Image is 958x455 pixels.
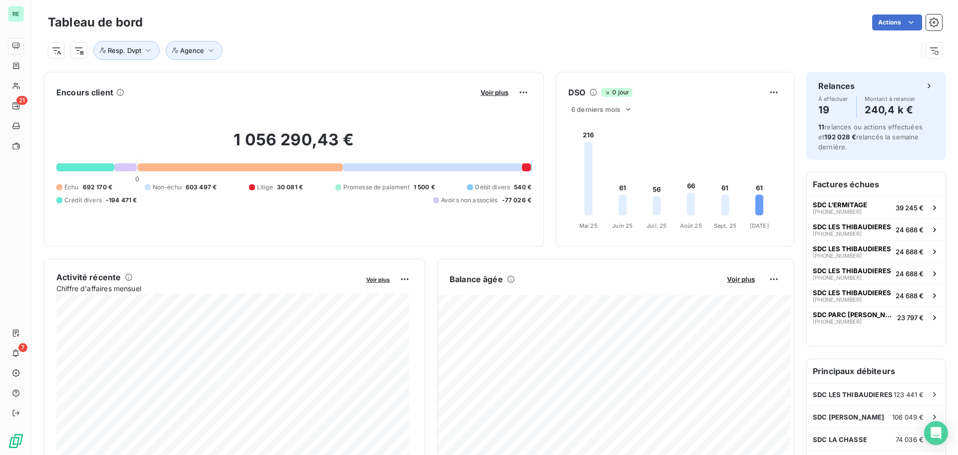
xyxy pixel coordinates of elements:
[813,201,867,209] span: SDC L'ERMITAGE
[153,183,182,192] span: Non-échu
[647,222,667,229] tspan: Juil. 25
[48,13,143,31] h3: Tableau de bord
[813,223,891,231] span: SDC LES THIBAUDIERES
[16,96,27,105] span: 21
[612,222,633,229] tspan: Juin 25
[807,306,946,328] button: SDC PARC [PERSON_NAME][PHONE_NUMBER]23 797 €
[108,46,141,54] span: Resp. Dvpt
[180,46,204,54] span: Agence
[807,262,946,284] button: SDC LES THIBAUDIERES[PHONE_NUMBER]24 688 €
[8,6,24,22] div: RE
[366,276,390,283] span: Voir plus
[186,183,217,192] span: 603 497 €
[579,222,598,229] tspan: Mai 25
[135,175,139,183] span: 0
[813,391,893,399] span: SDC LES THIBAUDIERES
[83,183,112,192] span: 692 170 €
[818,102,848,118] h4: 19
[813,436,867,444] span: SDC LA CHASSE
[724,275,758,284] button: Voir plus
[813,253,862,259] span: [PHONE_NUMBER]
[56,86,113,98] h6: Encours client
[514,183,531,192] span: 540 €
[807,359,946,383] h6: Principaux débiteurs
[277,183,303,192] span: 30 081 €
[502,196,531,205] span: -77 026 €
[818,96,848,102] span: À effectuer
[896,226,924,234] span: 24 688 €
[64,196,102,205] span: Crédit divers
[924,421,948,445] div: Open Intercom Messenger
[892,413,924,421] span: 106 049 €
[56,130,531,160] h2: 1 056 290,43 €
[714,222,736,229] tspan: Sept. 25
[818,123,824,131] span: 11
[896,436,924,444] span: 74 036 €
[441,196,498,205] span: Avoirs non associés
[813,413,885,421] span: SDC [PERSON_NAME]
[106,196,137,205] span: -194 471 €
[896,248,924,256] span: 24 688 €
[818,123,923,151] span: relances ou actions effectuées et relancés la semaine dernière.
[865,102,916,118] h4: 240,4 k €
[571,105,620,113] span: 6 derniers mois
[257,183,273,192] span: Litige
[813,297,862,303] span: [PHONE_NUMBER]
[813,289,891,297] span: SDC LES THIBAUDIERES
[363,275,393,284] button: Voir plus
[813,209,862,215] span: [PHONE_NUMBER]
[824,133,856,141] span: 192 028 €
[64,183,79,192] span: Échu
[750,222,769,229] tspan: [DATE]
[727,275,755,283] span: Voir plus
[896,270,924,278] span: 24 688 €
[813,319,862,325] span: [PHONE_NUMBER]
[480,88,508,96] span: Voir plus
[414,183,435,192] span: 1 500 €
[166,41,223,60] button: Agence
[813,267,891,275] span: SDC LES THIBAUDIERES
[807,196,946,218] button: SDC L'ERMITAGE[PHONE_NUMBER]39 245 €
[478,88,511,97] button: Voir plus
[807,172,946,196] h6: Factures échues
[813,245,891,253] span: SDC LES THIBAUDIERES
[807,218,946,240] button: SDC LES THIBAUDIERES[PHONE_NUMBER]24 688 €
[872,14,922,30] button: Actions
[93,41,160,60] button: Resp. Dvpt
[343,183,410,192] span: Promesse de paiement
[56,283,359,294] span: Chiffre d'affaires mensuel
[813,311,893,319] span: SDC PARC [PERSON_NAME]
[8,433,24,449] img: Logo LeanPay
[896,292,924,300] span: 24 688 €
[568,86,585,98] h6: DSO
[601,88,632,97] span: 0 jour
[813,275,862,281] span: [PHONE_NUMBER]
[818,80,855,92] h6: Relances
[450,273,503,285] h6: Balance âgée
[680,222,702,229] tspan: Août 25
[865,96,916,102] span: Montant à relancer
[18,343,27,352] span: 7
[56,271,121,283] h6: Activité récente
[813,231,862,237] span: [PHONE_NUMBER]
[807,240,946,262] button: SDC LES THIBAUDIERES[PHONE_NUMBER]24 688 €
[807,284,946,306] button: SDC LES THIBAUDIERES[PHONE_NUMBER]24 688 €
[896,204,924,212] span: 39 245 €
[894,391,924,399] span: 123 441 €
[475,183,510,192] span: Débit divers
[897,314,924,322] span: 23 797 €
